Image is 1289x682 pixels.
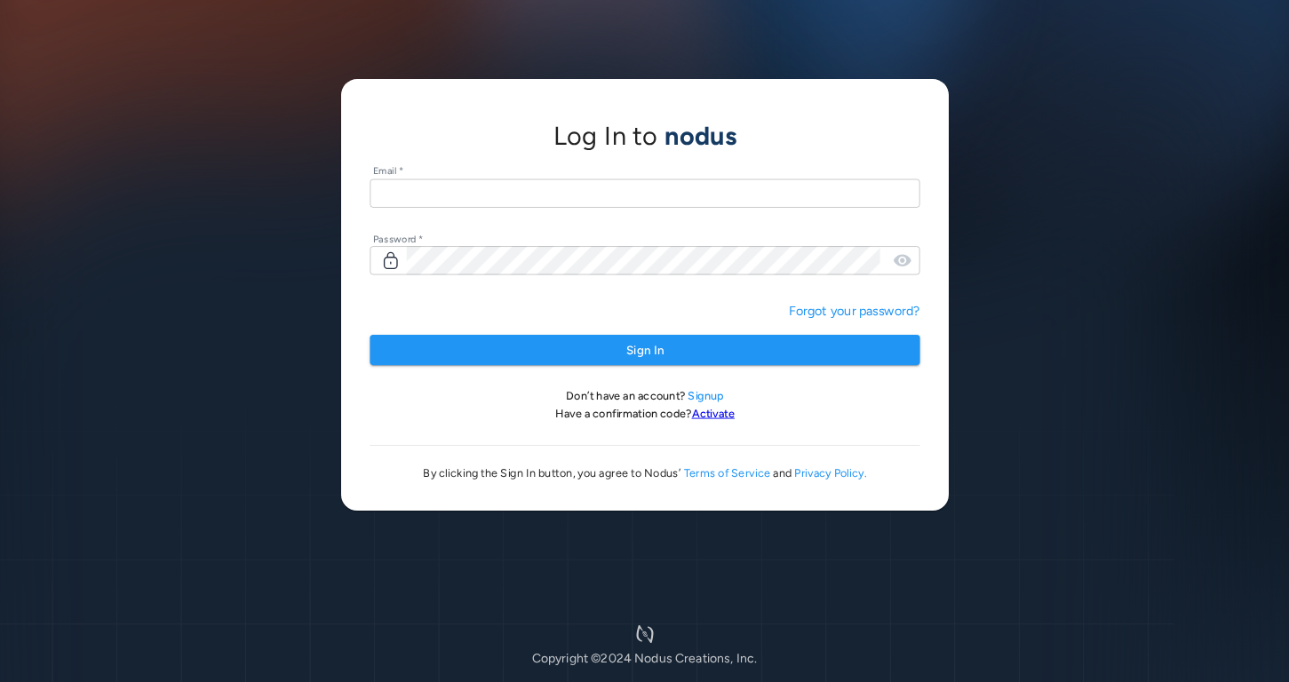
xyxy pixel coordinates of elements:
[886,244,918,276] button: toggle password visibility
[691,407,734,420] a: Activate
[532,649,758,668] p: Copyright ©2024 Nodus Creations, Inc.
[683,467,770,480] a: Terms of Service
[370,466,919,482] p: By clicking the Sign In button, you agree to Nodus’ and
[664,121,736,151] span: nodus
[794,467,867,480] a: Privacy Policy.
[553,121,736,152] h4: Log In to
[601,625,689,643] img: footer-icon.18a0272c261a8398a0b39c01e7fcfdea.svg
[788,303,919,318] a: Forgot your password?
[370,388,919,424] h6: Don’t have an account? Have a confirmation code?
[688,389,723,402] a: Signup
[370,335,919,366] button: Sign In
